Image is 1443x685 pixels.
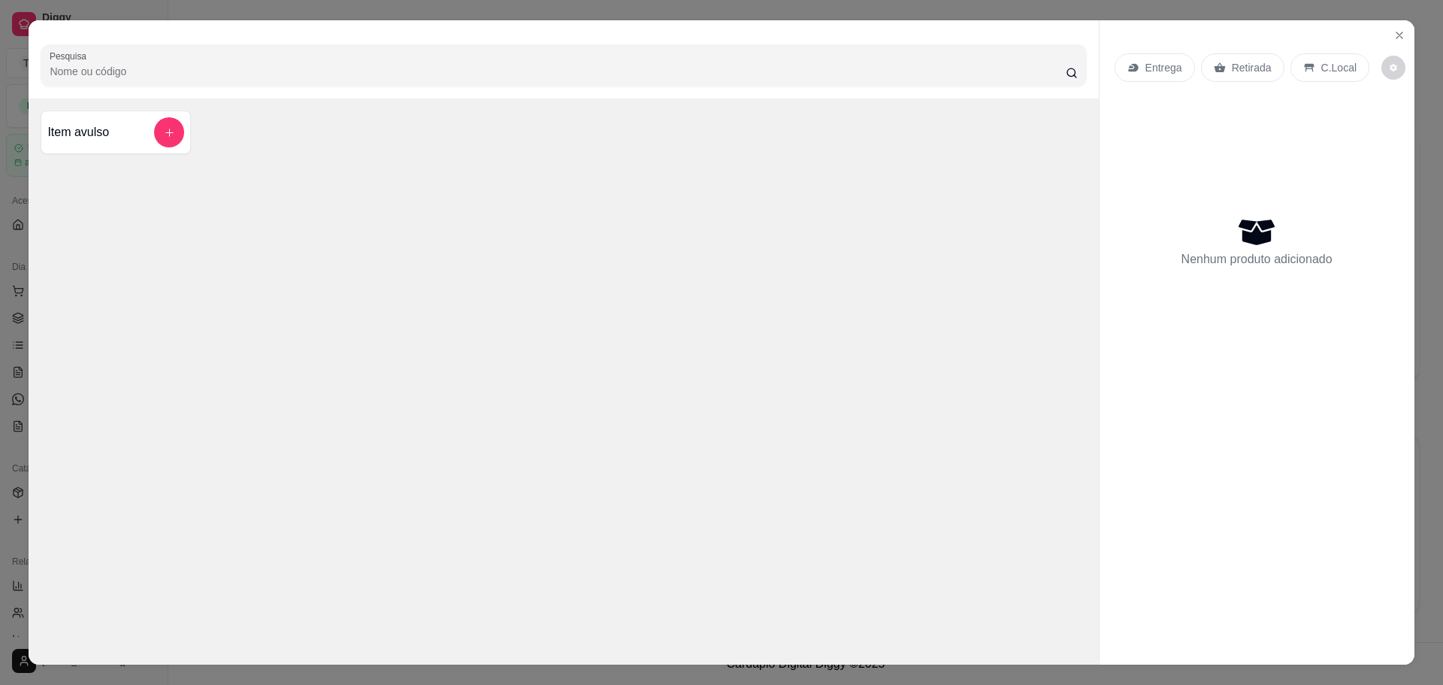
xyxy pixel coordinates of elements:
p: Nenhum produto adicionado [1181,250,1333,268]
p: Entrega [1145,60,1182,75]
label: Pesquisa [50,50,92,62]
button: add-separate-item [154,117,184,147]
input: Pesquisa [50,64,1065,79]
p: Retirada [1232,60,1272,75]
button: decrease-product-quantity [1381,56,1405,80]
button: Close [1387,23,1411,47]
h4: Item avulso [47,123,109,141]
p: C.Local [1321,60,1357,75]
